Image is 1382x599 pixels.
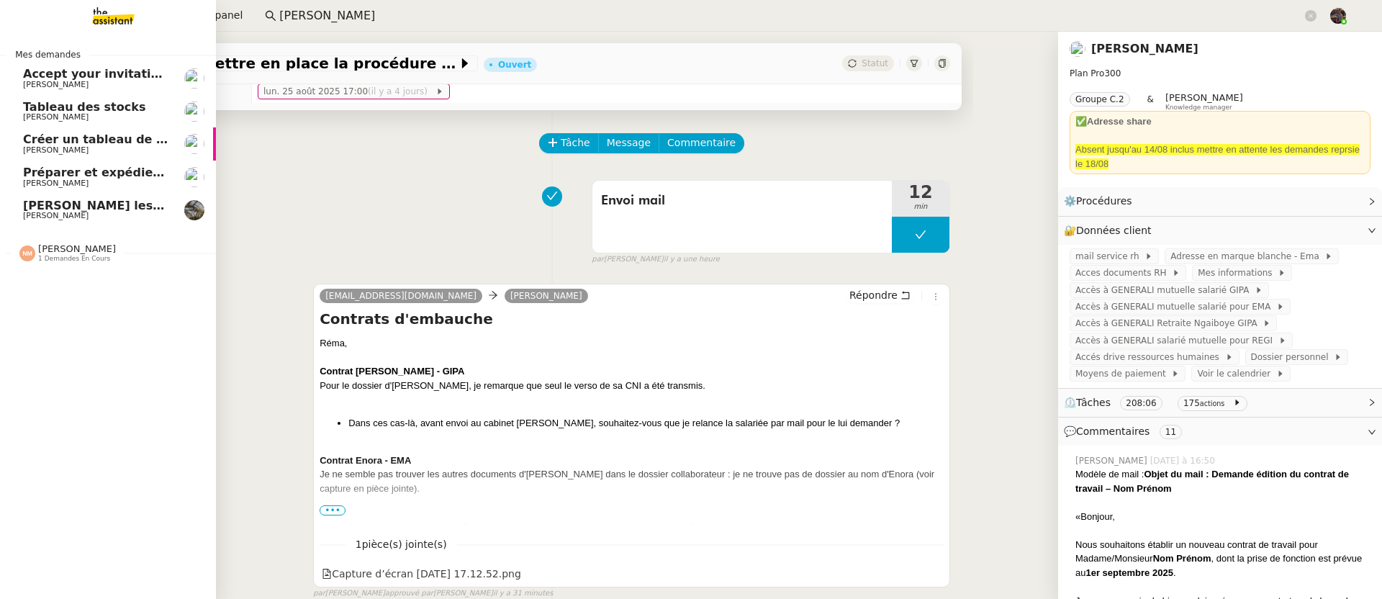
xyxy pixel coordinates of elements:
strong: Adresse share [1087,116,1152,127]
span: Tâche [561,135,590,151]
div: ⚙️Procédures [1058,187,1382,215]
span: Commentaire [667,135,736,151]
img: users%2FrZ9hsAwvZndyAxvpJrwIinY54I42%2Favatar%2FChatGPT%20Image%201%20aou%CC%82t%202025%2C%2011_1... [1070,41,1085,57]
img: users%2FAXgjBsdPtrYuxuZvIJjRexEdqnq2%2Favatar%2F1599931753966.jpeg [184,102,204,122]
span: [PERSON_NAME] [23,112,89,122]
span: 🔐 [1064,222,1157,239]
a: [PERSON_NAME] [505,289,588,302]
span: 💬 [1064,425,1188,437]
span: min [892,201,949,213]
span: Accès à GENERALI salarié mutuelle pour REGI [1075,333,1278,348]
img: users%2FrLg9kJpOivdSURM9kMyTNR7xGo72%2Favatar%2Fb3a3d448-9218-437f-a4e5-c617cb932dda [184,68,204,89]
small: actions [1200,400,1225,407]
span: Données client [1076,225,1152,236]
span: (il y a 4 jours) [368,86,430,96]
div: Capture d’écran [DATE] 17.12.52.png [322,566,521,582]
strong: 1er septembre 2025 [1085,567,1173,578]
span: Envoi mail [601,190,883,212]
span: ⚙️ [1064,193,1139,210]
span: Mes informations [1198,266,1278,280]
li: Suis-je dans le bon dossier ? Le cas inverse, pourriez-vous me préciser le dossier ? [348,519,944,533]
span: Créer un tableau de bord gestion marge PAF [23,132,312,146]
span: par [592,253,604,266]
span: ⏲️ [1064,397,1253,408]
span: Préparer et expédier une carte de remerciement [23,166,340,179]
span: 175 [1183,398,1200,408]
span: [PERSON_NAME] [1075,454,1150,467]
span: Tâches [1076,397,1111,408]
span: Knowledge manager [1165,104,1232,112]
span: [PERSON_NAME] [1165,92,1243,103]
span: Absent jusqu'au 14/08 inclus mettre en attente les demandes reprsie le 18/08 [1075,144,1360,169]
small: [PERSON_NAME] [592,253,720,266]
span: 1 demandes en cours [38,255,110,263]
img: 390d5429-d57e-4c9b-b625-ae6f09e29702 [184,200,204,220]
span: lun. 25 août 2025 17:00 [263,84,435,99]
span: & [1147,92,1154,111]
span: Voir le calendrier [1197,366,1275,381]
span: Répondre [849,288,898,302]
span: [DATE] à 16:50 [1150,454,1218,467]
button: Commentaire [659,133,744,153]
span: Accés drive ressources humaines [1075,350,1225,364]
nz-tag: Groupe C.2 [1070,92,1130,107]
span: mail service rh [1075,249,1144,264]
div: Pour le dossier d'[PERSON_NAME], je remarque que seul le verso de sa CNI a été transmis. [320,379,944,393]
span: [EMAIL_ADDRESS][DOMAIN_NAME] [325,291,477,301]
span: [PERSON_NAME] [23,80,89,89]
span: 1 [345,536,457,553]
li: Dans ces cas-là, avant envoi au cabinet [PERSON_NAME], souhaitez-vous que je relance la salariée ... [348,416,944,431]
nz-tag: 11 [1160,425,1182,439]
img: users%2Fjeuj7FhI7bYLyCU6UIN9LElSS4x1%2Favatar%2F1678820456145.jpeg [184,167,204,187]
span: Tableau des stocks [23,100,145,114]
div: ⏲️Tâches 208:06 175actions [1058,389,1382,417]
span: ⚙️ Mettre en place la procédure d'embauche [160,56,458,71]
div: Nous souhaitons établir un nouveau contrat de travail pour Madame/Monsieur , dont la prise de fon... [1075,538,1370,580]
span: il y a une heure [664,253,720,266]
span: Commentaires [1076,425,1150,437]
div: Je ne semble pas trouver les autres documents d'[PERSON_NAME] dans le dossier collaborateur : je ... [320,467,944,495]
span: [PERSON_NAME] [38,243,116,254]
span: Statut [862,58,888,68]
app-user-label: Knowledge manager [1165,92,1243,111]
img: 2af2e8ed-4e7a-4339-b054-92d163d57814 [1330,8,1346,24]
span: Message [607,135,651,151]
span: Procédures [1076,195,1132,207]
span: pièce(s) jointe(s) [362,539,447,550]
strong: Contrat Enora - EMA [320,455,411,466]
strong: Contrat [PERSON_NAME] - GIPA [320,366,464,377]
div: 💬Commentaires 11 [1058,418,1382,446]
strong: Nom Prénom [1153,553,1211,564]
span: « [1075,511,1080,522]
input: Rechercher [279,6,1302,26]
div: Ouvert [498,60,531,69]
img: svg [19,246,35,261]
span: [PERSON_NAME] les tâches pour [PERSON_NAME] [23,199,345,212]
button: Répondre [844,287,916,303]
span: ••• [320,505,345,515]
span: Moyens de paiement [1075,366,1171,381]
div: Réma, [320,336,944,351]
span: Accès à GENERALI Retraite Ngaiboye GIPA [1075,316,1263,330]
div: ✅ [1075,114,1365,129]
span: Plan Pro [1070,68,1104,78]
span: Adresse en marque blanche - Ema [1170,249,1324,264]
img: users%2FAXgjBsdPtrYuxuZvIJjRexEdqnq2%2Favatar%2F1599931753966.jpeg [184,134,204,154]
h4: Contrats d'embauche [320,309,944,329]
span: Dossier personnel [1251,350,1334,364]
span: Accès à GENERALI mutuelle salarié pour EMA [1075,299,1276,314]
div: 🔐Données client [1058,217,1382,245]
span: Accept your invitation to join shared calenda"[PERSON_NAME]" [23,67,435,81]
span: Mes demandes [6,48,89,62]
span: 12 [892,184,949,201]
span: [PERSON_NAME] [23,145,89,155]
span: Modèle de mail : [1075,469,1144,479]
span: 300 [1104,68,1121,78]
strong: Objet du mail : Demande édition du contrat de travail – Nom Prénom [1075,469,1349,494]
span: Accès à GENERALI mutuelle salarié GIPA [1075,283,1255,297]
div: Bonjour, [1075,510,1370,524]
button: Tâche [539,133,599,153]
span: [PERSON_NAME] [23,179,89,188]
button: Message [598,133,659,153]
nz-tag: 208:06 [1120,396,1162,410]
